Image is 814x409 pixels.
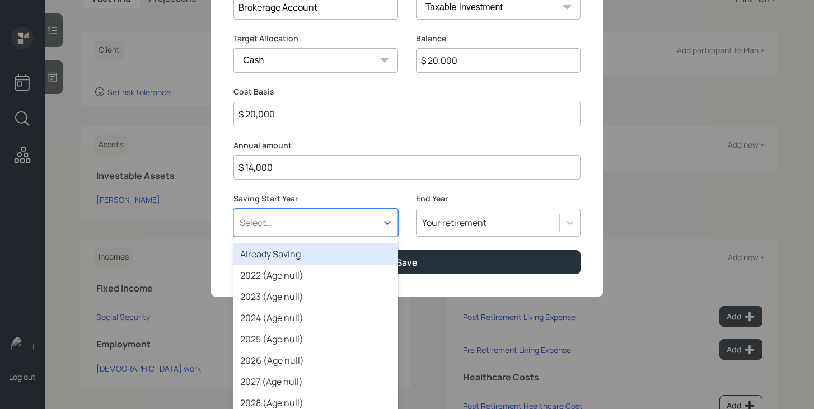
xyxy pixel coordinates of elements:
[233,265,398,286] div: 2022 (Age null)
[233,140,581,151] label: Annual amount
[233,371,398,392] div: 2027 (Age null)
[396,256,418,269] div: Save
[233,250,581,274] button: Save
[233,243,398,265] div: Already Saving
[240,217,273,229] div: Select...
[233,350,398,371] div: 2026 (Age null)
[416,33,581,44] label: Balance
[233,193,398,204] label: Saving Start Year
[422,217,486,229] div: Your retirement
[233,328,398,350] div: 2025 (Age null)
[233,86,581,97] label: Cost Basis
[233,286,398,307] div: 2023 (Age null)
[233,307,398,328] div: 2024 (Age null)
[233,33,398,44] label: Target Allocation
[416,193,581,204] label: End Year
